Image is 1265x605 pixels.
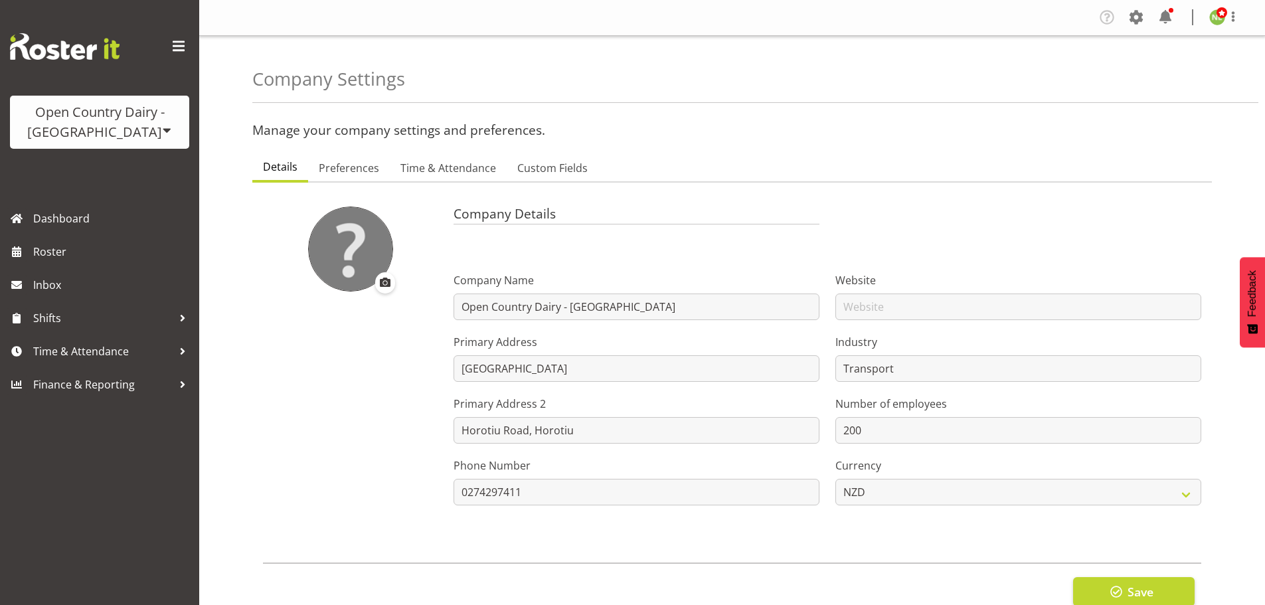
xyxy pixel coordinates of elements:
h3: Manage your company settings and preferences. [252,123,1212,137]
span: Custom Fields [517,160,588,176]
span: Details [263,159,297,175]
h2: Company Settings [252,69,405,90]
span: Preferences [319,160,379,176]
span: Time & Attendance [33,341,173,361]
img: Rosterit website logo [10,33,120,60]
span: Feedback [1246,270,1258,317]
span: Inbox [33,275,193,295]
img: nicole-lloyd7454.jpg [1209,9,1225,25]
span: Shifts [33,308,173,328]
span: Dashboard [33,209,193,228]
div: Open Country Dairy - [GEOGRAPHIC_DATA] [23,102,176,142]
span: Time & Attendance [400,160,496,176]
span: Finance & Reporting [33,375,173,394]
span: Roster [33,242,193,262]
button: Feedback - Show survey [1240,257,1265,347]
